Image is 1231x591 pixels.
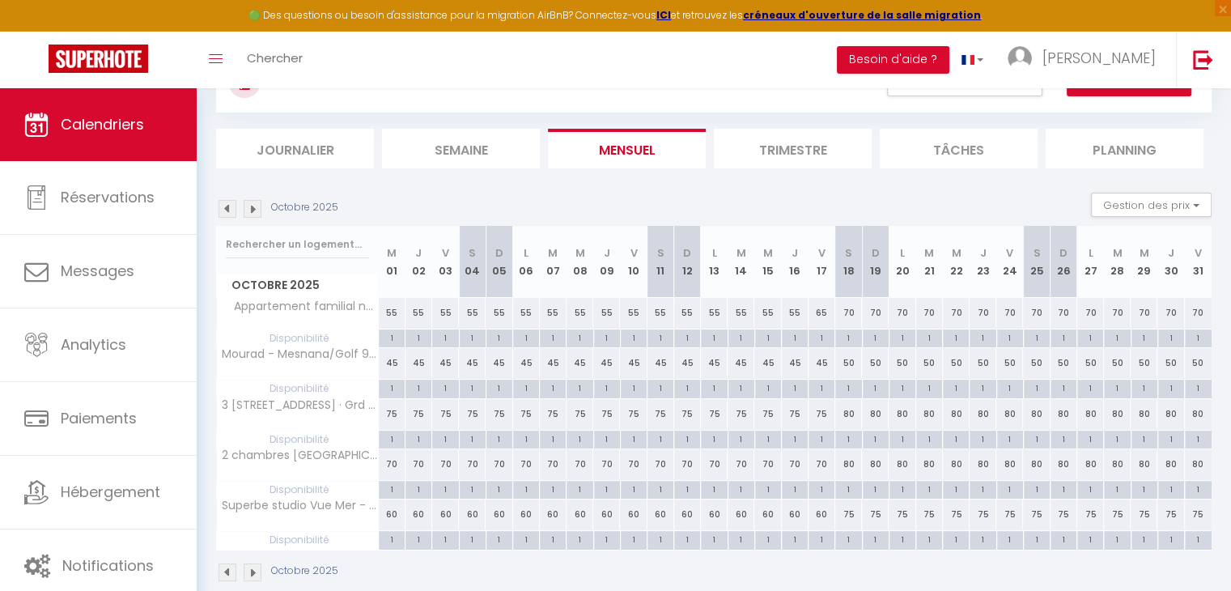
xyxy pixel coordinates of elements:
[1077,330,1103,345] div: 1
[835,399,862,429] div: 80
[567,399,593,429] div: 75
[1104,399,1131,429] div: 80
[1024,380,1050,395] div: 1
[728,449,754,479] div: 70
[1051,226,1077,298] th: 26
[524,245,528,261] abbr: L
[835,431,861,446] div: 1
[743,8,981,22] a: créneaux d'ouverture de la salle migration
[1023,298,1050,328] div: 70
[235,32,315,88] a: Chercher
[943,226,970,298] th: 22
[996,226,1023,298] th: 24
[862,226,889,298] th: 19
[943,380,969,395] div: 1
[1185,399,1212,429] div: 80
[1051,348,1077,378] div: 50
[701,431,727,446] div: 1
[1077,431,1103,446] div: 1
[647,431,673,446] div: 1
[683,245,691,261] abbr: D
[995,32,1176,88] a: ... [PERSON_NAME]
[219,348,381,360] span: Mourad - Mesnana/Golf 9593305513 · Mesnana Golf : Fully Eq. 2BR Apt. Smart Price!
[674,431,700,446] div: 1
[728,330,754,345] div: 1
[432,399,459,429] div: 75
[432,298,459,328] div: 55
[701,348,728,378] div: 45
[432,449,459,479] div: 70
[996,399,1023,429] div: 80
[1077,380,1103,395] div: 1
[728,380,754,395] div: 1
[486,399,512,429] div: 75
[889,431,915,446] div: 1
[997,431,1023,446] div: 1
[701,298,728,328] div: 55
[782,380,808,395] div: 1
[379,348,405,378] div: 45
[540,431,566,446] div: 1
[1091,193,1212,217] button: Gestion des prix
[442,245,449,261] abbr: V
[379,330,405,345] div: 1
[513,399,540,429] div: 75
[62,555,154,576] span: Notifications
[621,330,647,345] div: 1
[1033,245,1040,261] abbr: S
[567,330,592,345] div: 1
[1104,298,1131,328] div: 70
[970,348,996,378] div: 50
[862,348,889,378] div: 50
[495,245,503,261] abbr: D
[728,226,754,298] th: 14
[782,348,809,378] div: 45
[593,399,620,429] div: 75
[674,348,701,378] div: 45
[405,399,432,429] div: 75
[1077,399,1104,429] div: 80
[728,399,754,429] div: 75
[459,449,486,479] div: 70
[486,380,512,395] div: 1
[593,449,620,479] div: 70
[701,449,728,479] div: 70
[889,380,915,395] div: 1
[1088,245,1093,261] abbr: L
[459,399,486,429] div: 75
[216,129,374,168] li: Journalier
[996,298,1023,328] div: 70
[970,226,996,298] th: 23
[219,449,381,461] span: 2 chambres [GEOGRAPHIC_DATA]
[656,8,671,22] a: ICI
[459,226,486,298] th: 04
[900,245,905,261] abbr: L
[1104,348,1131,378] div: 50
[540,226,567,298] th: 07
[835,348,862,378] div: 50
[620,226,647,298] th: 10
[996,348,1023,378] div: 50
[782,399,809,429] div: 75
[620,298,647,328] div: 55
[1185,330,1212,345] div: 1
[217,274,378,297] span: Octobre 2025
[513,330,539,345] div: 1
[379,399,405,429] div: 75
[379,298,405,328] div: 55
[513,348,540,378] div: 45
[593,298,620,328] div: 55
[217,431,378,449] span: Disponibilité
[701,226,728,298] th: 13
[1077,348,1104,378] div: 50
[728,298,754,328] div: 55
[460,380,486,395] div: 1
[818,245,826,261] abbr: V
[1131,348,1157,378] div: 50
[382,129,540,168] li: Semaine
[567,348,593,378] div: 45
[1185,431,1212,446] div: 1
[405,226,432,298] th: 02
[1051,380,1076,395] div: 1
[405,348,432,378] div: 45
